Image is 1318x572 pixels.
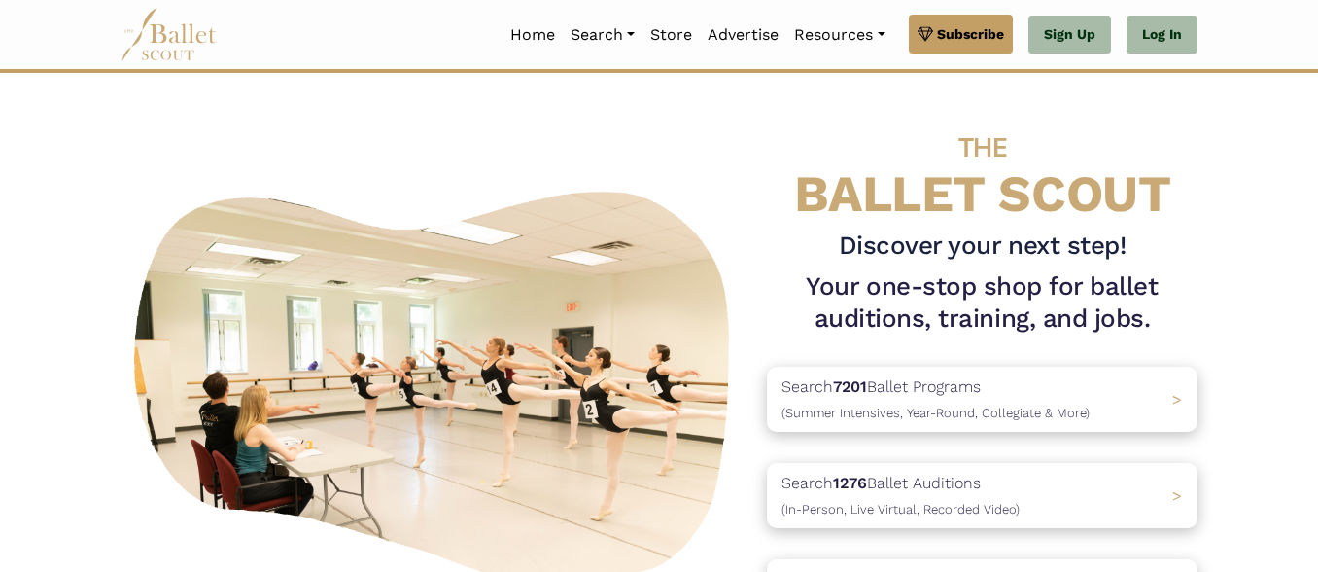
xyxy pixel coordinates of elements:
[937,23,1004,45] span: Subscribe
[781,502,1020,517] span: (In-Person, Live Virtual, Recorded Video)
[700,15,786,55] a: Advertise
[918,23,933,45] img: gem.svg
[1127,16,1197,54] a: Log In
[1172,486,1182,505] span: >
[767,270,1197,337] h1: Your one-stop shop for ballet auditions, training, and jobs.
[642,15,700,55] a: Store
[781,406,1090,420] span: (Summer Intensives, Year-Round, Collegiate & More)
[503,15,563,55] a: Home
[786,15,892,55] a: Resources
[833,474,867,492] b: 1276
[909,15,1013,54] a: Subscribe
[1172,390,1182,409] span: >
[781,471,1020,520] p: Search Ballet Auditions
[767,367,1197,432] a: Search7201Ballet Programs(Summer Intensives, Year-Round, Collegiate & More)>
[958,131,1007,163] span: THE
[767,112,1197,222] h4: BALLET SCOUT
[1028,16,1111,54] a: Sign Up
[767,230,1197,263] h3: Discover your next step!
[781,375,1090,424] p: Search Ballet Programs
[563,15,642,55] a: Search
[833,377,867,396] b: 7201
[767,463,1197,528] a: Search1276Ballet Auditions(In-Person, Live Virtual, Recorded Video) >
